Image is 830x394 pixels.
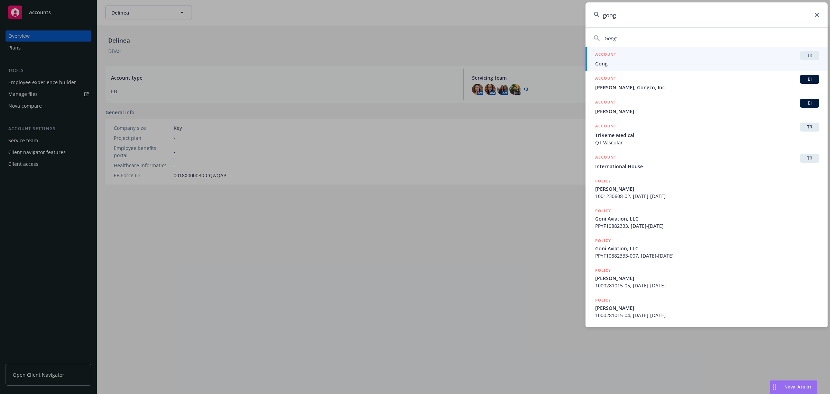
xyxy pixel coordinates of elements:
span: [PERSON_NAME] [595,108,819,115]
a: POLICY[PERSON_NAME]1000281015-05, [DATE]-[DATE] [585,263,828,293]
h5: POLICY [595,237,611,244]
a: POLICY[PERSON_NAME]1001230608-02, [DATE]-[DATE] [585,174,828,204]
span: Gong [604,35,616,42]
span: BI [803,76,817,82]
span: PPYF10882333, [DATE]-[DATE] [595,222,819,230]
span: QT Vascular [595,139,819,146]
span: BI [803,100,817,106]
h5: ACCOUNT [595,154,616,162]
h5: POLICY [595,267,611,274]
a: POLICYGoni Aviation, LLCPPYF10882333, [DATE]-[DATE] [585,204,828,233]
span: TR [803,52,817,59]
span: PPYF10882333-007, [DATE]-[DATE] [595,252,819,259]
a: POLICY[PERSON_NAME]1000281015-04, [DATE]-[DATE] [585,293,828,323]
div: Drag to move [770,380,779,394]
span: TR [803,155,817,161]
h5: POLICY [595,178,611,185]
h5: POLICY [595,207,611,214]
span: [PERSON_NAME] [595,304,819,312]
h5: POLICY [595,297,611,304]
span: [PERSON_NAME] [595,185,819,192]
h5: ACCOUNT [595,123,616,131]
span: Goni Aviation, LLC [595,245,819,252]
h5: ACCOUNT [595,99,616,107]
span: 1001230608-02, [DATE]-[DATE] [595,192,819,200]
input: Search... [585,2,828,27]
span: [PERSON_NAME], Gongco, Inc. [595,84,819,91]
a: ACCOUNTTRTriReme MedicalQT Vascular [585,119,828,150]
a: ACCOUNTTRInternational House [585,150,828,174]
span: TriReme Medical [595,132,819,139]
span: TR [803,124,817,130]
span: Goni Aviation, LLC [595,215,819,222]
button: Nova Assist [770,380,818,394]
span: 1000281015-05, [DATE]-[DATE] [595,282,819,289]
h5: ACCOUNT [595,75,616,83]
span: International House [595,163,819,170]
a: POLICYGoni Aviation, LLCPPYF10882333-007, [DATE]-[DATE] [585,233,828,263]
span: 1000281015-04, [DATE]-[DATE] [595,312,819,319]
a: ACCOUNTTRGong [585,47,828,71]
a: ACCOUNTBI[PERSON_NAME], Gongco, Inc. [585,71,828,95]
a: ACCOUNTBI[PERSON_NAME] [585,95,828,119]
h5: ACCOUNT [595,51,616,59]
span: [PERSON_NAME] [595,275,819,282]
span: Gong [595,60,819,67]
span: Nova Assist [784,384,812,390]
